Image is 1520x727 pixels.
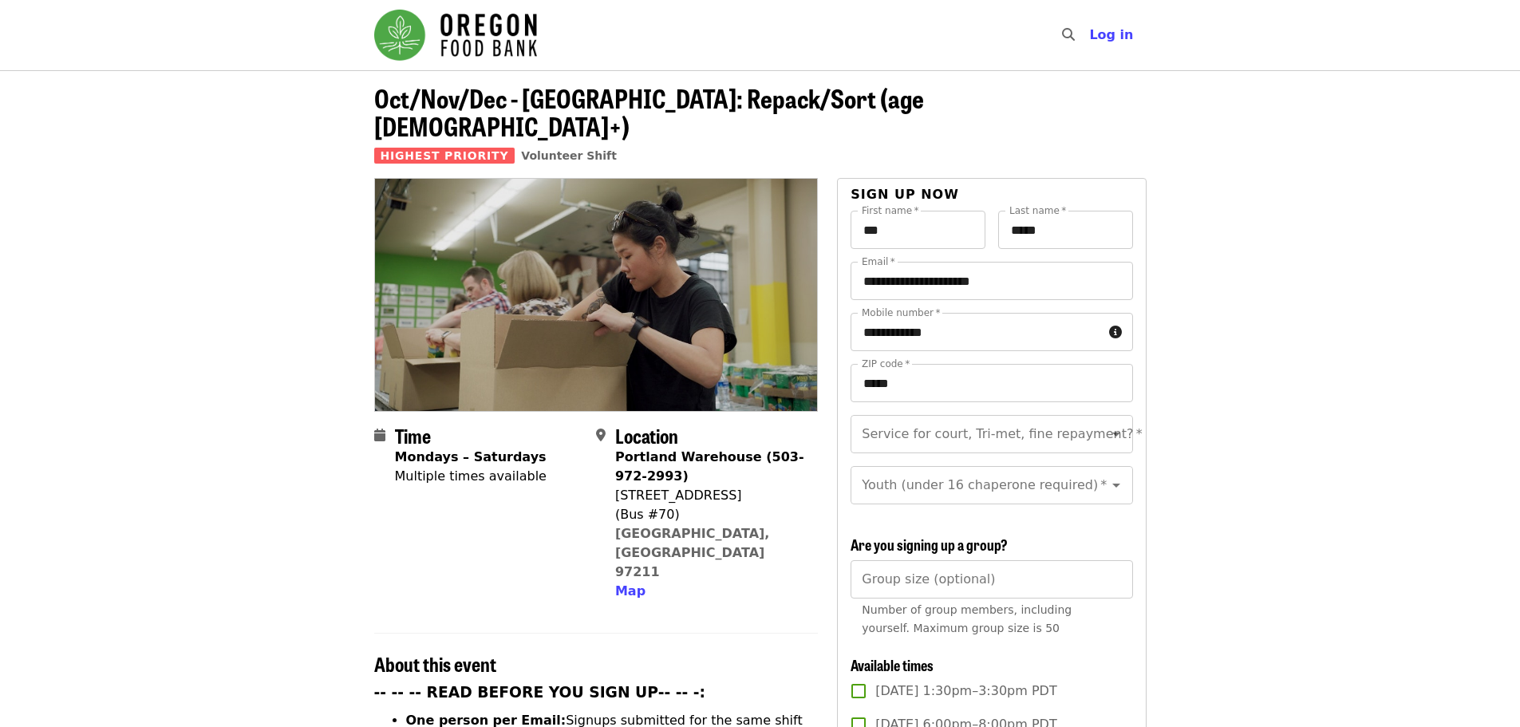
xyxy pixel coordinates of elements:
[875,682,1056,701] span: [DATE] 1:30pm–3:30pm PDT
[521,149,617,162] a: Volunteer Shift
[615,505,805,524] div: (Bus #70)
[374,148,515,164] span: Highest Priority
[395,467,547,486] div: Multiple times available
[851,534,1008,555] span: Are you signing up a group?
[615,582,646,601] button: Map
[374,428,385,443] i: calendar icon
[851,262,1132,300] input: Email
[851,560,1132,599] input: [object Object]
[395,449,547,464] strong: Mondays – Saturdays
[862,603,1072,634] span: Number of group members, including yourself. Maximum group size is 50
[615,583,646,599] span: Map
[851,654,934,675] span: Available times
[862,308,940,318] label: Mobile number
[374,10,537,61] img: Oregon Food Bank - Home
[1105,423,1127,445] button: Open
[851,364,1132,402] input: ZIP code
[1105,474,1127,496] button: Open
[596,428,606,443] i: map-marker-alt icon
[615,486,805,505] div: [STREET_ADDRESS]
[374,650,496,678] span: About this event
[998,211,1133,249] input: Last name
[1089,27,1133,42] span: Log in
[374,79,924,144] span: Oct/Nov/Dec - [GEOGRAPHIC_DATA]: Repack/Sort (age [DEMOGRAPHIC_DATA]+)
[395,421,431,449] span: Time
[615,449,804,484] strong: Portland Warehouse (503-972-2993)
[862,359,910,369] label: ZIP code
[851,187,959,202] span: Sign up now
[1062,27,1075,42] i: search icon
[615,421,678,449] span: Location
[851,313,1102,351] input: Mobile number
[862,257,895,267] label: Email
[1109,325,1122,340] i: circle-info icon
[1076,19,1146,51] button: Log in
[374,684,706,701] strong: -- -- -- READ BEFORE YOU SIGN UP-- -- -:
[1009,206,1066,215] label: Last name
[862,206,919,215] label: First name
[375,179,818,410] img: Oct/Nov/Dec - Portland: Repack/Sort (age 8+) organized by Oregon Food Bank
[851,211,985,249] input: First name
[1084,16,1097,54] input: Search
[615,526,770,579] a: [GEOGRAPHIC_DATA], [GEOGRAPHIC_DATA] 97211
